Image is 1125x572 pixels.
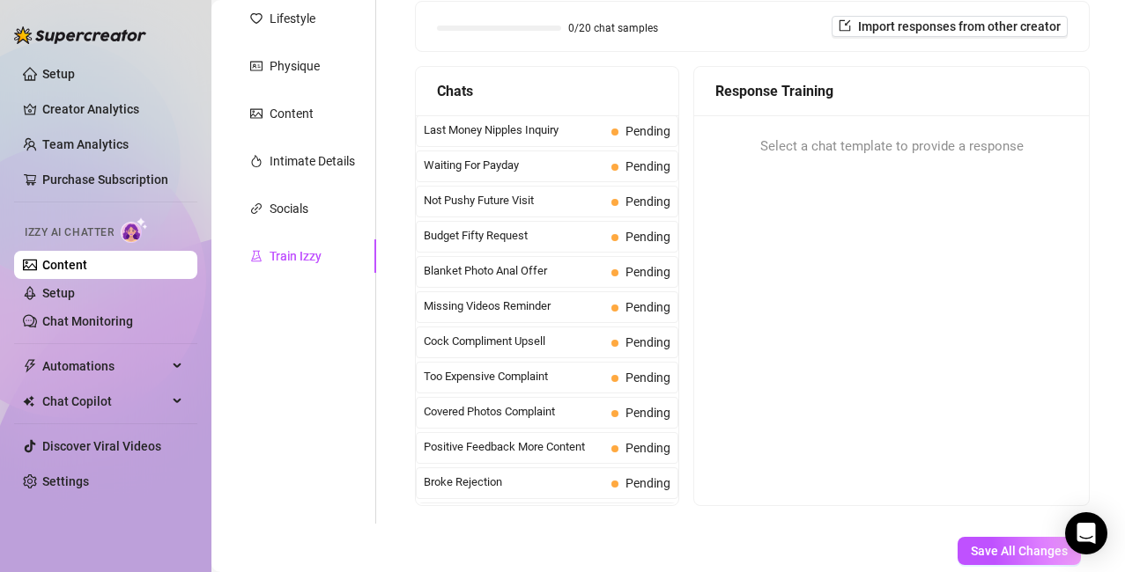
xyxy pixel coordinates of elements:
[42,95,183,123] a: Creator Analytics
[625,406,670,420] span: Pending
[250,250,263,262] span: experiment
[42,314,133,328] a: Chat Monitoring
[42,137,129,151] a: Team Analytics
[760,136,1024,158] span: Select a chat template to provide a response
[424,157,604,174] span: Waiting For Payday
[424,403,604,421] span: Covered Photos Complaint
[437,80,473,102] span: Chats
[42,352,167,380] span: Automations
[42,439,161,453] a: Discover Viral Videos
[270,151,355,171] div: Intimate Details
[270,199,308,218] div: Socials
[42,387,167,415] span: Chat Copilot
[270,104,314,123] div: Content
[858,19,1061,33] span: Import responses from other creator
[250,107,263,120] span: picture
[424,438,604,456] span: Positive Feedback More Content
[23,395,34,407] img: Chat Copilot
[424,227,604,245] span: Budget Fifty Request
[839,19,851,32] span: import
[625,230,670,244] span: Pending
[625,300,670,314] span: Pending
[424,333,604,350] span: Cock Compliment Upsell
[270,246,322,266] div: Train Izzy
[715,80,1068,102] div: Response Training
[14,26,146,44] img: logo-BBDzfeDw.svg
[25,224,114,241] span: Izzy AI Chatter
[424,297,604,315] span: Missing Videos Reminder
[625,370,670,385] span: Pending
[250,12,263,25] span: heart
[1065,512,1107,554] div: Open Intercom Messenger
[250,202,263,215] span: link
[42,474,89,488] a: Settings
[958,537,1081,565] button: Save All Changes
[625,265,670,279] span: Pending
[42,258,87,272] a: Content
[250,155,263,167] span: fire
[42,286,75,300] a: Setup
[832,16,1068,37] button: Import responses from other creator
[270,9,315,28] div: Lifestyle
[625,441,670,455] span: Pending
[625,335,670,349] span: Pending
[42,172,168,187] a: Purchase Subscription
[625,194,670,209] span: Pending
[625,159,670,173] span: Pending
[424,121,604,139] span: Last Money Nipples Inquiry
[424,368,604,385] span: Too Expensive Complaint
[625,124,670,138] span: Pending
[625,476,670,490] span: Pending
[42,67,75,81] a: Setup
[424,262,604,280] span: Blanket Photo Anal Offer
[424,473,604,491] span: Broke Rejection
[424,192,604,209] span: Not Pushy Future Visit
[270,56,320,76] div: Physique
[250,60,263,72] span: idcard
[23,359,37,373] span: thunderbolt
[971,544,1068,558] span: Save All Changes
[568,23,658,33] span: 0/20 chat samples
[121,217,148,243] img: AI Chatter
